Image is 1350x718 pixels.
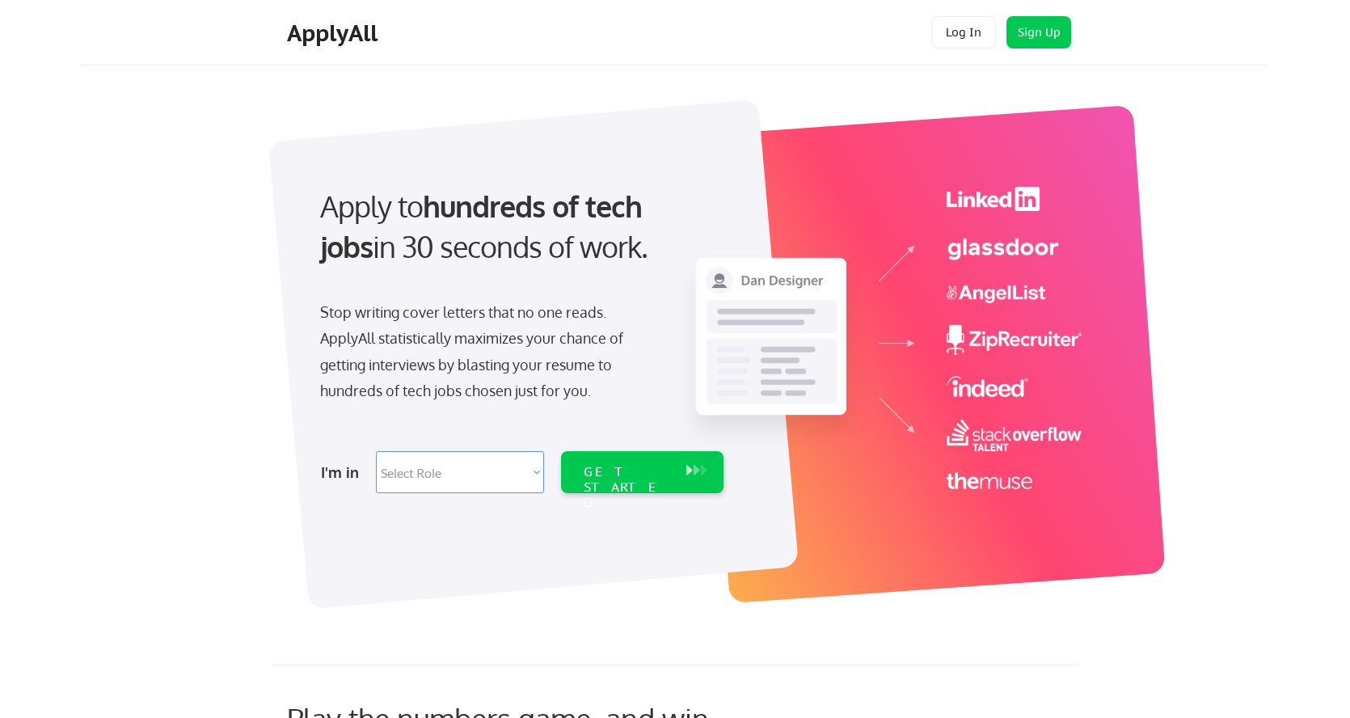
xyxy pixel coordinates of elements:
[1006,16,1071,49] button: Sign Up
[287,19,382,47] div: ApplyAll
[931,16,996,49] button: Log In
[320,186,717,268] div: Apply to in 30 seconds of work.
[320,188,649,264] strong: hundreds of tech jobs
[320,299,652,404] div: Stop writing cover letters that no one reads. ApplyAll statistically maximizes your chance of get...
[321,459,366,485] div: I'm in
[584,464,670,511] div: GET STARTED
